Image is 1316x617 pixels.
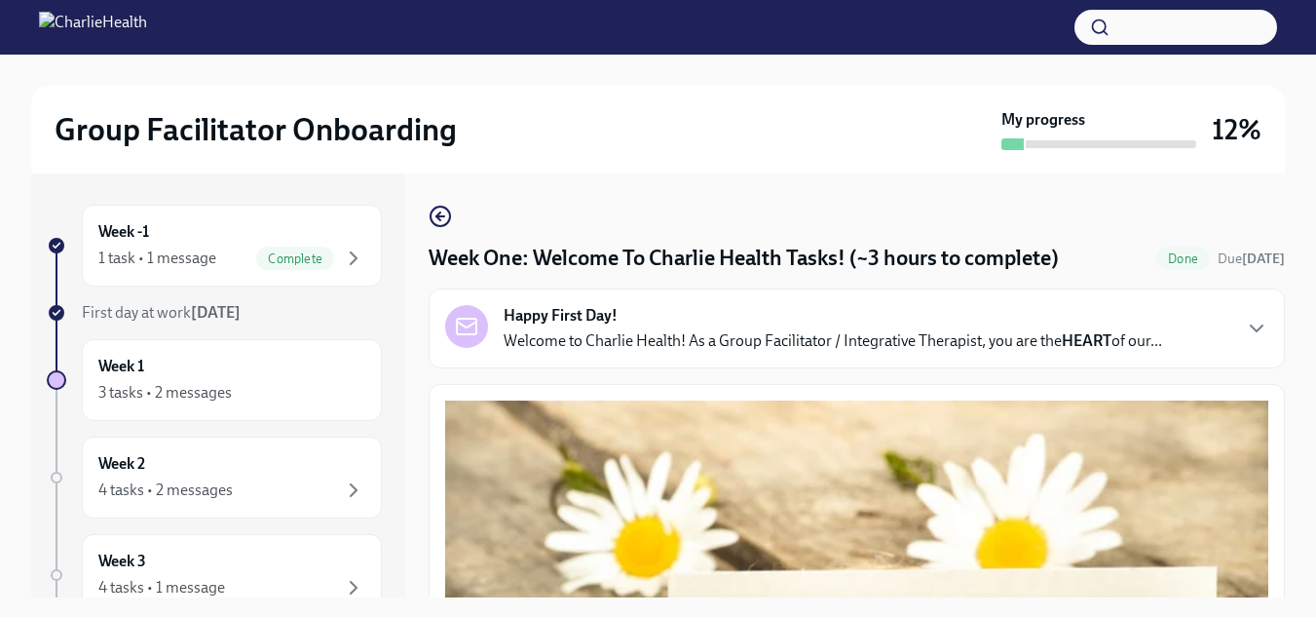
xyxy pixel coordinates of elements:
[98,356,144,377] h6: Week 1
[98,453,145,475] h6: Week 2
[504,330,1162,352] p: Welcome to Charlie Health! As a Group Facilitator / Integrative Therapist, you are the of our...
[98,480,233,501] div: 4 tasks • 2 messages
[98,221,149,243] h6: Week -1
[1212,112,1261,147] h3: 12%
[47,205,382,287] a: Week -11 task • 1 messageComplete
[47,302,382,324] a: First day at work[DATE]
[98,248,216,269] div: 1 task • 1 message
[1242,251,1285,267] strong: [DATE]
[1062,331,1111,350] strong: HEART
[1156,251,1210,266] span: Done
[47,339,382,421] a: Week 13 tasks • 2 messages
[98,577,225,598] div: 4 tasks • 1 message
[1001,109,1085,131] strong: My progress
[47,534,382,616] a: Week 34 tasks • 1 message
[47,437,382,519] a: Week 24 tasks • 2 messages
[98,382,232,404] div: 3 tasks • 2 messages
[191,303,241,322] strong: [DATE]
[429,244,1059,273] h4: Week One: Welcome To Charlie Health Tasks! (~3 hours to complete)
[82,303,241,322] span: First day at work
[98,551,146,572] h6: Week 3
[55,110,457,149] h2: Group Facilitator Onboarding
[1218,251,1285,267] span: Due
[1218,250,1285,268] span: September 29th, 2025 10:00
[39,12,147,43] img: CharlieHealth
[504,305,618,327] strong: Happy First Day!
[256,251,334,266] span: Complete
